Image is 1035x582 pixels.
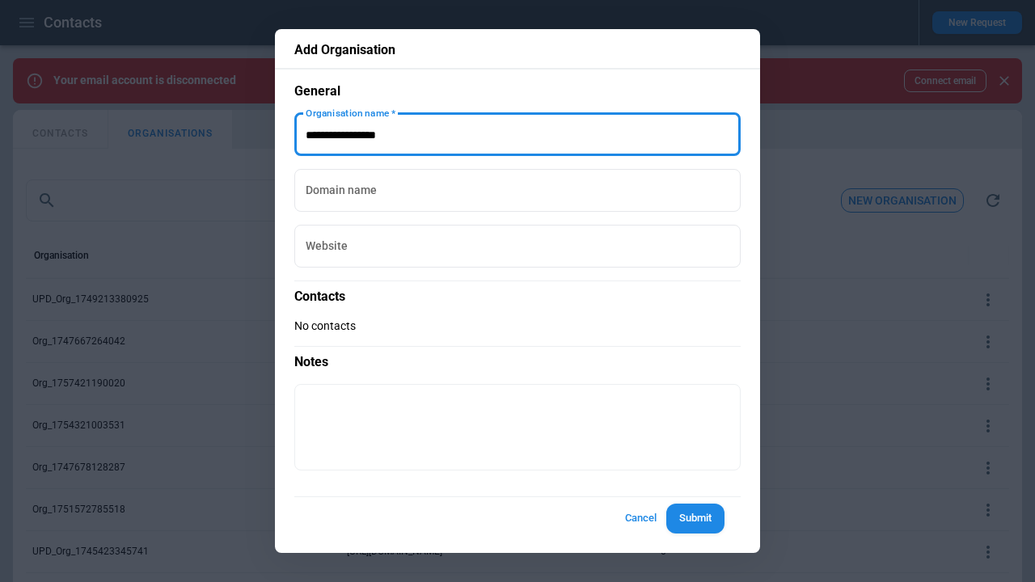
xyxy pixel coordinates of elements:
button: Cancel [615,504,666,533]
p: No contacts [294,319,741,333]
label: Organisation name [306,106,395,120]
p: Contacts [294,280,741,306]
button: Submit [666,504,724,533]
p: Add Organisation [294,42,741,58]
p: General [294,82,741,100]
p: Notes [294,346,741,371]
